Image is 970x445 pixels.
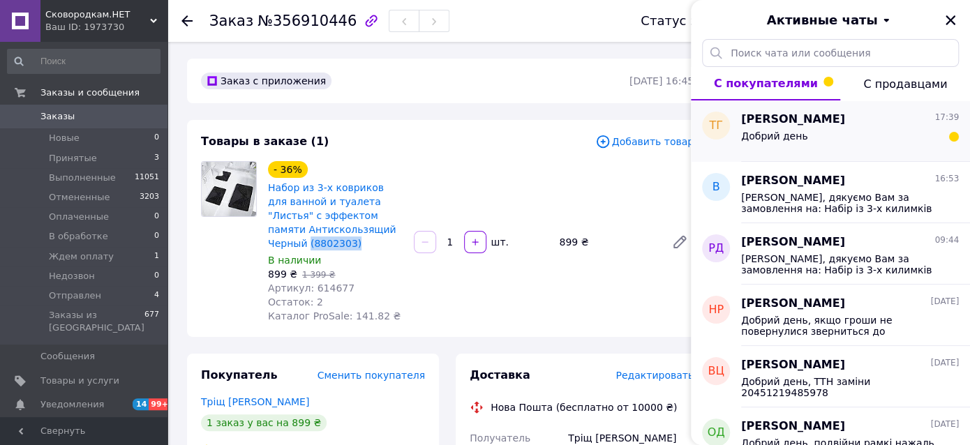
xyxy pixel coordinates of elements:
input: Поиск чата или сообщения [702,39,959,67]
span: [PERSON_NAME] [741,418,845,435]
span: Оплаченные [49,211,109,223]
span: В наличии [268,255,321,266]
span: Сменить покупателя [318,370,425,381]
input: Поиск [7,49,161,74]
button: Закрыть [942,12,959,29]
span: Заказы и сообщения [40,86,140,99]
span: 14 [133,398,149,410]
span: Добрий день [741,130,807,142]
span: [PERSON_NAME] [741,112,845,128]
span: В обработке [49,230,108,243]
a: Редактировать [666,228,694,256]
button: Активные чаты [730,11,931,29]
span: Сообщения [40,350,95,363]
div: 899 ₴ [553,232,660,252]
div: Заказ с приложения [201,73,331,89]
span: 899 ₴ [268,269,297,280]
time: [DATE] 16:45 [629,75,694,86]
span: Добрий день, якщо гроши не повернулися зверниться до підтримки прома. Гроши зберігаються у них. М... [741,315,939,337]
span: В [712,179,720,195]
a: Набор из 3-х ковриков для ванной и туалета "Листья" с эффектом памяти Антискользящий Черный (8802... [268,182,396,249]
span: 3 [154,152,159,165]
span: 0 [154,230,159,243]
span: 677 [144,309,159,334]
span: 1 [154,250,159,263]
div: Ваш ID: 1973730 [45,21,167,33]
div: 1 заказ у вас на 899 ₴ [201,414,327,431]
span: Заказы из [GEOGRAPHIC_DATA] [49,309,144,334]
div: Нова Пошта (бесплатно от 10000 ₴) [487,400,680,414]
span: 3203 [140,191,159,204]
span: 09:44 [934,234,959,246]
span: Доставка [470,368,530,382]
span: [DATE] [930,296,959,308]
span: Заказ [209,13,253,29]
span: [DATE] [930,418,959,430]
span: Отмененные [49,191,110,204]
span: Товары и услуги [40,375,119,387]
span: [DATE] [930,357,959,369]
span: 0 [154,211,159,223]
div: шт. [488,235,510,249]
button: ВЦ[PERSON_NAME][DATE]Добрий день, ТТН заміни 20451219485978 [691,346,970,407]
span: Артикул: 614677 [268,282,355,294]
span: Уведомления [40,398,104,411]
span: Получатель [470,432,530,444]
span: 1 399 ₴ [302,270,335,280]
a: Тріщ [PERSON_NAME] [201,396,309,407]
span: Добрий день, ТТН заміни 20451219485978 [741,376,939,398]
span: 0 [154,132,159,144]
span: Сковородкам.НЕТ [45,8,150,21]
img: Набор из 3-х ковриков для ванной и туалета "Листья" с эффектом памяти Антискользящий Черный (8802... [202,162,256,216]
span: РД [708,241,724,257]
span: НР [708,302,724,318]
span: 0 [154,270,159,282]
button: РД[PERSON_NAME]09:44[PERSON_NAME], дякуємо Вам за замовлення на: Набір із 3-х килимків для ванної... [691,223,970,285]
span: [PERSON_NAME], дякуємо Вам за замовлення на: Набір із 3-х килимків для ванної та туалету "Листя" ... [741,192,939,214]
span: С покупателями [714,77,818,90]
span: ВЦ [708,363,724,379]
span: 11051 [135,172,159,184]
button: В[PERSON_NAME]16:53[PERSON_NAME], дякуємо Вам за замовлення на: Набір із 3-х килимків для ванної ... [691,162,970,223]
div: Статус заказа [641,14,734,28]
span: Редактировать [615,370,694,381]
span: 4 [154,289,159,302]
span: [PERSON_NAME] [741,173,845,189]
div: Вернуться назад [181,14,193,28]
span: Каталог ProSale: 141.82 ₴ [268,310,401,322]
span: Товары в заказе (1) [201,135,329,148]
span: №356910446 [258,13,357,29]
div: - 36% [268,161,308,178]
button: С продавцами [840,67,970,100]
span: ТГ [709,118,723,134]
span: 16:53 [934,173,959,185]
span: Выполненные [49,172,116,184]
span: [PERSON_NAME], дякуємо Вам за замовлення на: Набір із 3-х килимків для ванної та туалету «VELVET»... [741,253,939,276]
span: [PERSON_NAME] [741,234,845,250]
span: Покупатель [201,368,277,382]
span: Новые [49,132,80,144]
span: Отправлен [49,289,101,302]
span: Добавить товар [595,134,694,149]
button: С покупателями [691,67,840,100]
button: НР[PERSON_NAME][DATE]Добрий день, якщо гроши не повернулися зверниться до підтримки прома. Гроши ... [691,285,970,346]
span: Активные чаты [767,11,878,29]
span: Остаток: 2 [268,296,323,308]
span: ОД [707,425,724,441]
span: Заказы [40,110,75,123]
span: 17:39 [934,112,959,123]
span: [PERSON_NAME] [741,296,845,312]
span: 99+ [149,398,172,410]
span: Недозвон [49,270,95,282]
button: ТГ[PERSON_NAME]17:39Добрий день [691,100,970,162]
span: С продавцами [863,77,947,91]
span: [PERSON_NAME] [741,357,845,373]
span: Принятые [49,152,97,165]
span: Ждем оплату [49,250,114,263]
